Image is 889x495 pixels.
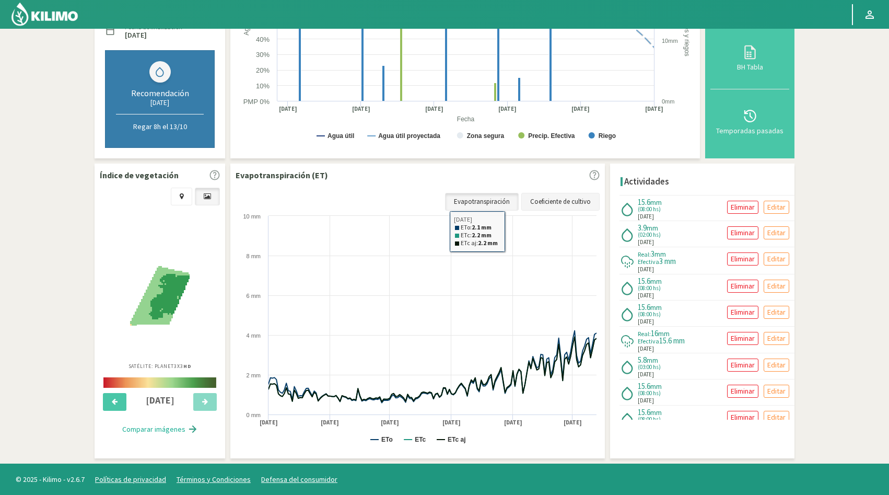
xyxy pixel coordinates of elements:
span: [DATE] [638,317,654,326]
text: [DATE] [442,419,461,427]
a: Coeficiente de cultivo [521,193,600,211]
p: Eliminar [731,306,755,318]
text: 10% [256,82,270,90]
span: [DATE] [638,265,654,274]
span: mm [647,355,658,365]
button: Editar [764,252,789,266]
div: [DATE] [116,98,204,107]
text: Precip. Efectiva [528,132,575,140]
h4: [DATE] [133,395,188,406]
span: © 2025 - Kilimo - v2.6.7 [10,474,90,485]
p: Regar 8h el 13/10 [116,122,204,131]
text: ETc [415,436,426,443]
span: mm [650,277,662,286]
p: Eliminar [731,411,755,423]
a: Defensa del consumidor [261,475,337,484]
span: 3 [651,249,654,259]
button: Editar [764,359,789,372]
button: Eliminar [727,252,758,266]
p: Eliminar [731,280,755,292]
text: [DATE] [279,105,297,113]
text: 2 mm [247,372,261,378]
img: Kilimo [10,2,79,27]
text: [DATE] [260,419,278,427]
span: 3.9 [638,223,647,233]
text: 0mm [662,98,674,105]
text: [DATE] [498,105,517,113]
text: 0 mm [247,412,261,418]
text: ETo [381,436,393,443]
text: 30% [256,51,270,59]
p: Editar [767,280,786,292]
text: 8 mm [247,253,261,259]
button: Editar [764,201,789,214]
p: Índice de vegetación [100,169,179,181]
button: Eliminar [727,332,758,345]
span: mm [647,223,658,233]
a: Términos y Condiciones [177,475,251,484]
button: Eliminar [727,201,758,214]
button: Eliminar [727,226,758,239]
text: 10 mm [243,213,261,220]
text: [DATE] [571,105,590,113]
span: (08:00 hs) [638,206,663,212]
button: Comparar imágenes [112,419,208,440]
text: 10mm [662,38,678,44]
span: 3 mm [659,256,676,266]
a: Políticas de privacidad [95,475,166,484]
span: 15.6 [638,381,650,391]
span: [DATE] [638,291,654,300]
text: [DATE] [504,419,522,427]
span: 5.8 [638,355,647,365]
text: [DATE] [645,105,663,113]
p: Eliminar [731,253,755,265]
div: Recomendación [116,88,204,98]
span: [DATE] [638,370,654,379]
button: Eliminar [727,359,758,372]
button: Eliminar [727,411,758,424]
span: 15.6 mm [659,336,685,346]
p: Evapotranspiración (ET) [236,169,328,181]
span: mm [658,329,670,338]
button: Editar [764,306,789,319]
p: Eliminar [731,385,755,397]
text: 20% [256,66,270,74]
span: Efectiva [638,337,659,345]
span: (02:00 hs) [638,232,661,238]
button: Temporadas pasadas [710,89,789,153]
span: Efectiva [638,258,659,266]
span: mm [650,198,662,207]
span: Real: [638,250,651,258]
label: [DATE] [125,32,147,39]
button: Editar [764,385,789,398]
span: [DATE] [638,396,654,405]
text: Zona segura [467,132,505,140]
text: [DATE] [564,419,582,427]
p: Editar [767,253,786,265]
button: Editar [764,411,789,424]
div: BH Tabla [713,63,786,71]
span: mm [654,249,666,259]
text: [DATE] [425,105,443,113]
button: Editar [764,332,789,345]
text: [DATE] [352,105,370,113]
b: HD [183,363,192,370]
p: Satélite: Planet [128,362,192,370]
text: 4 mm [247,332,261,339]
button: Eliminar [727,385,758,398]
img: e0af8671-fd6a-440c-ab47-653bdd07445f_-_planet_-_2025-10-11.png [130,266,190,326]
span: 15.6 [638,302,650,312]
span: [DATE] [638,212,654,221]
text: ETc aj [448,436,465,443]
text: 6 mm [247,293,261,299]
p: Editar [767,385,786,397]
span: (03:00 hs) [638,364,661,370]
button: Eliminar [727,306,758,319]
span: mm [650,408,662,417]
span: (08:00 hs) [638,312,663,317]
p: Editar [767,411,786,423]
span: 15.6 [638,276,650,286]
p: Eliminar [731,359,755,371]
h4: Actividades [624,177,669,187]
text: [DATE] [321,419,339,427]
